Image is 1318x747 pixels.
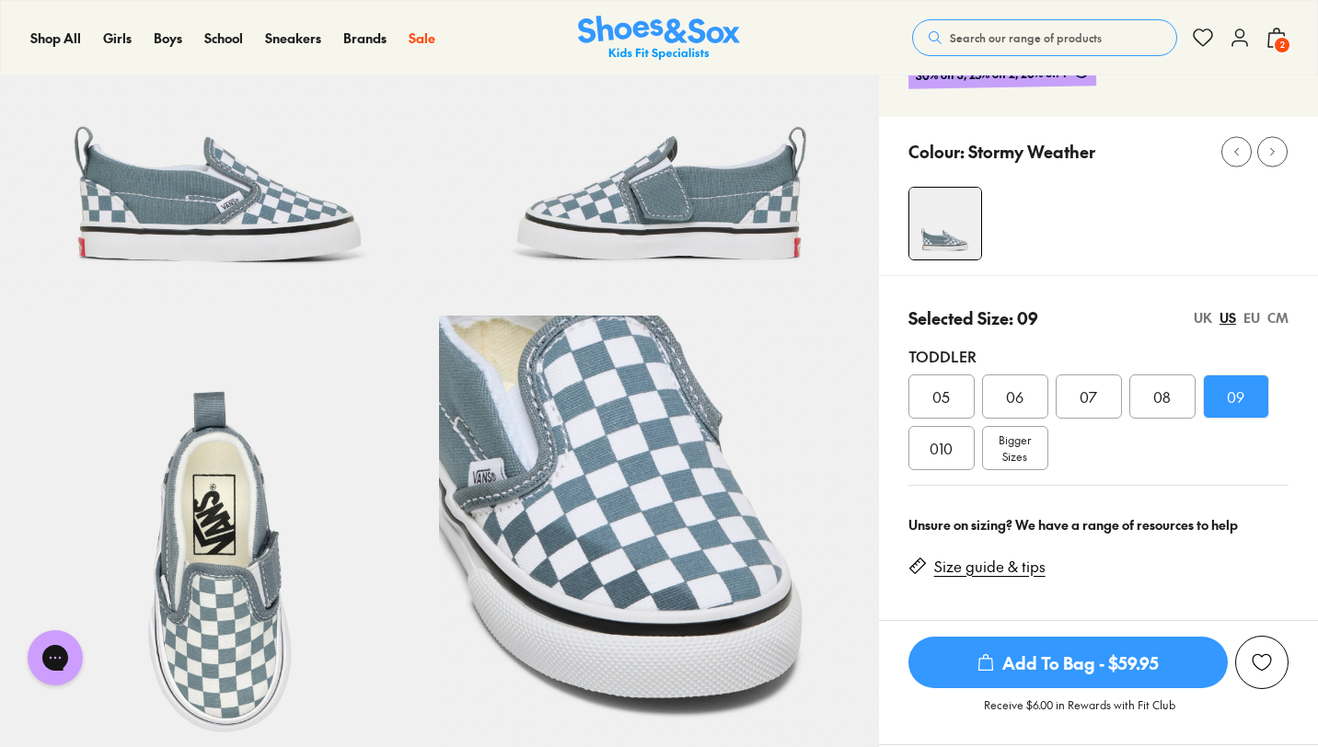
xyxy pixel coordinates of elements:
span: 08 [1153,385,1171,408]
button: Search our range of products [912,19,1177,56]
button: Add to Wishlist [1235,636,1289,689]
span: 30% off 3, 25% off 2, 20% off 1 [915,63,1066,85]
button: Add To Bag - $59.95 [908,636,1228,689]
a: School [204,29,243,48]
a: Sneakers [265,29,321,48]
a: Shop All [30,29,81,48]
span: 06 [1006,385,1023,408]
div: UK [1194,308,1212,328]
span: Sneakers [265,29,321,47]
img: SNS_Logo_Responsive.svg [578,16,740,61]
span: Girls [103,29,132,47]
p: Selected Size: 09 [908,305,1038,330]
span: 2 [1273,36,1291,54]
p: Stormy Weather [968,139,1095,164]
span: Brands [343,29,387,47]
span: Search our range of products [950,29,1102,46]
div: Toddler [908,345,1289,367]
a: Shoes & Sox [578,16,740,61]
span: 07 [1080,385,1097,408]
a: Boys [154,29,182,48]
button: 2 [1266,17,1288,58]
p: Colour: [908,139,965,164]
img: Slip On V Checkerboard Inf B Stormy Weather [909,188,981,259]
div: Unsure on sizing? We have a range of resources to help [908,515,1289,534]
a: Girls [103,29,132,48]
span: 09 [1227,385,1244,408]
span: School [204,29,243,47]
span: 05 [932,385,950,408]
span: Bigger Sizes [999,431,1031,465]
div: CM [1267,308,1289,328]
span: 010 [930,437,953,459]
span: Add To Bag - $59.95 [908,637,1228,688]
a: Sale [409,29,435,48]
div: US [1220,308,1236,328]
span: Sale [409,29,435,47]
div: EU [1243,308,1260,328]
iframe: Gorgias live chat messenger [18,624,92,692]
span: Shop All [30,29,81,47]
a: Brands [343,29,387,48]
span: Boys [154,29,182,47]
p: Receive $6.00 in Rewards with Fit Club [984,696,1175,730]
a: Size guide & tips [934,557,1046,577]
